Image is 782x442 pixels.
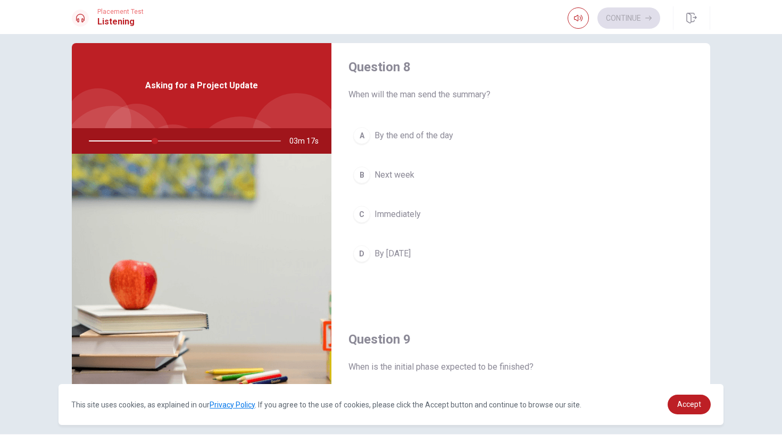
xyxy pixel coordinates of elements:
[677,400,701,408] span: Accept
[353,166,370,184] div: B
[375,129,453,142] span: By the end of the day
[348,240,693,267] button: DBy [DATE]
[348,361,693,373] span: When is the initial phase expected to be finished?
[97,15,144,28] h1: Listening
[145,79,258,92] span: Asking for a Project Update
[348,201,693,228] button: CImmediately
[353,206,370,223] div: C
[97,8,144,15] span: Placement Test
[375,247,411,260] span: By [DATE]
[72,154,331,413] img: Asking for a Project Update
[353,245,370,262] div: D
[348,162,693,188] button: BNext week
[210,401,255,409] a: Privacy Policy
[348,331,693,348] h4: Question 9
[348,88,693,101] span: When will the man send the summary?
[353,127,370,144] div: A
[289,128,327,154] span: 03m 17s
[375,208,421,221] span: Immediately
[375,169,414,181] span: Next week
[348,122,693,149] button: ABy the end of the day
[668,395,711,414] a: dismiss cookie message
[348,59,693,76] h4: Question 8
[59,384,723,425] div: cookieconsent
[71,401,581,409] span: This site uses cookies, as explained in our . If you agree to the use of cookies, please click th...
